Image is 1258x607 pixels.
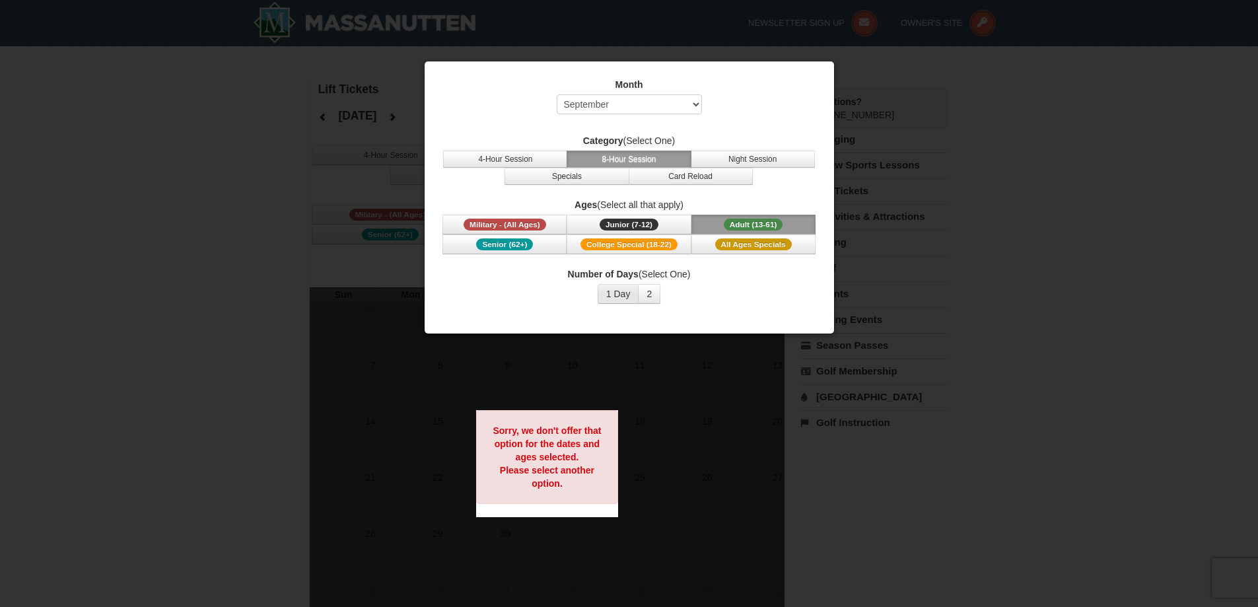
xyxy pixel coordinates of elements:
[691,234,816,254] button: All Ages Specials
[598,284,639,304] button: 1 Day
[638,284,660,304] button: 2
[493,425,601,489] strong: Sorry, we don't offer that option for the dates and ages selected. Please select another option.
[600,219,658,231] span: Junior (7-12)
[629,168,753,185] button: Card Reload
[567,151,691,168] button: 8-Hour Session
[441,134,818,147] label: (Select One)
[583,135,623,146] strong: Category
[567,234,691,254] button: College Special (18-22)
[715,238,792,250] span: All Ages Specials
[575,199,597,210] strong: Ages
[580,238,678,250] span: College Special (18-22)
[464,219,546,231] span: Military - (All Ages)
[567,215,691,234] button: Junior (7-12)
[505,168,629,185] button: Specials
[691,215,816,234] button: Adult (13-61)
[615,79,643,90] strong: Month
[441,268,818,281] label: (Select One)
[441,198,818,211] label: (Select all that apply)
[691,151,815,168] button: Night Session
[442,215,567,234] button: Military - (All Ages)
[724,219,783,231] span: Adult (13-61)
[476,238,533,250] span: Senior (62+)
[568,269,639,279] strong: Number of Days
[442,234,567,254] button: Senior (62+)
[443,151,567,168] button: 4-Hour Session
